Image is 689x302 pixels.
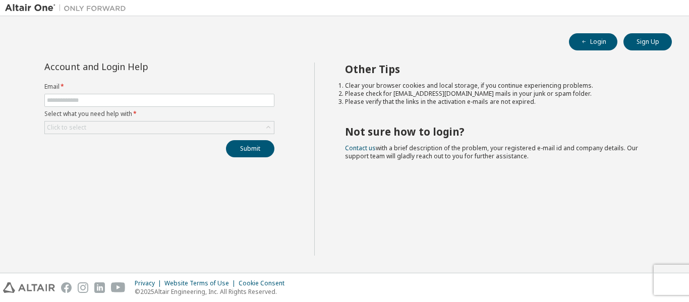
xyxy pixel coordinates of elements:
[239,279,291,287] div: Cookie Consent
[45,122,274,134] div: Click to select
[94,282,105,293] img: linkedin.svg
[345,90,654,98] li: Please check for [EMAIL_ADDRESS][DOMAIN_NAME] mails in your junk or spam folder.
[623,33,672,50] button: Sign Up
[345,82,654,90] li: Clear your browser cookies and local storage, if you continue experiencing problems.
[345,125,654,138] h2: Not sure how to login?
[164,279,239,287] div: Website Terms of Use
[78,282,88,293] img: instagram.svg
[3,282,55,293] img: altair_logo.svg
[111,282,126,293] img: youtube.svg
[345,144,376,152] a: Contact us
[44,110,274,118] label: Select what you need help with
[345,63,654,76] h2: Other Tips
[569,33,617,50] button: Login
[345,98,654,106] li: Please verify that the links in the activation e-mails are not expired.
[44,63,228,71] div: Account and Login Help
[47,124,86,132] div: Click to select
[44,83,274,91] label: Email
[5,3,131,13] img: Altair One
[61,282,72,293] img: facebook.svg
[135,287,291,296] p: © 2025 Altair Engineering, Inc. All Rights Reserved.
[226,140,274,157] button: Submit
[345,144,638,160] span: with a brief description of the problem, your registered e-mail id and company details. Our suppo...
[135,279,164,287] div: Privacy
